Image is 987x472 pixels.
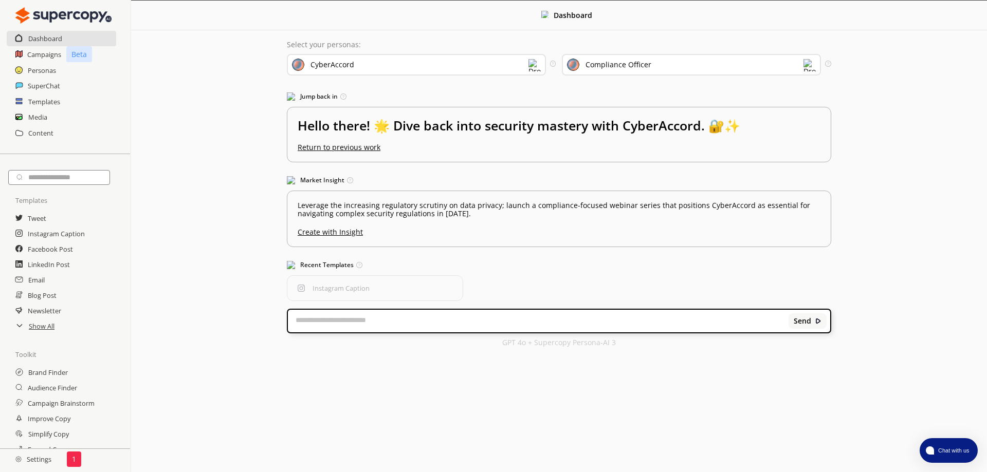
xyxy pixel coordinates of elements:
b: Dashboard [554,10,592,20]
p: Leverage the increasing regulatory scrutiny on data privacy; launch a compliance-focused webinar ... [298,201,820,218]
a: Instagram Caption [28,226,85,241]
a: Tweet [28,211,46,226]
img: Tooltip Icon [340,93,346,100]
img: Dropdown Icon [528,59,541,71]
u: Create with Insight [298,223,820,236]
a: Email [28,272,45,288]
b: Send [794,317,811,325]
img: Close [541,11,549,18]
a: Show All [29,318,54,334]
a: Newsletter [28,303,61,318]
a: Campaigns [27,47,61,62]
img: Jump Back In [287,92,295,101]
img: Market Insight [287,176,295,184]
u: Return to previous work [298,142,380,152]
a: Improve Copy [28,411,70,426]
a: Campaign Brainstorm [28,395,95,411]
img: Tooltip Icon [550,61,556,67]
div: Compliance Officer [586,61,651,69]
a: Expand Copy [28,442,68,457]
a: Templates [28,94,60,109]
img: Close [815,317,822,325]
h3: Recent Templates [287,257,831,273]
img: Brand Icon [292,59,304,71]
p: Beta [66,46,92,62]
button: Instagram CaptionInstagram Caption [287,275,463,301]
p: 1 [72,455,76,463]
img: Dropdown Icon [803,59,816,71]
button: atlas-launcher [920,438,978,463]
a: Simplify Copy [28,426,69,442]
a: LinkedIn Post [28,257,70,272]
a: Audience Finder [28,380,77,395]
span: Chat with us [934,446,972,455]
a: Content [28,125,53,141]
img: Tooltip Icon [825,61,831,67]
h3: Jump back in [287,89,831,104]
img: Tooltip Icon [356,262,362,268]
a: Dashboard [28,31,62,46]
h3: Market Insight [287,173,831,188]
a: Facebook Post [28,241,73,257]
a: Media [28,109,47,125]
h2: Hello there! 🌟 Dive back into security mastery with CyberAccord. 🔐✨ [298,118,820,143]
a: Personas [28,63,56,78]
img: Close [15,5,112,26]
a: Blog Post [28,288,57,303]
div: CyberAccord [310,61,354,69]
img: Tooltip Icon [347,177,353,183]
p: GPT 4o + Supercopy Persona-AI 3 [502,338,616,347]
img: Popular Templates [287,261,295,269]
p: Select your personas: [287,41,831,49]
img: Audience Icon [567,59,579,71]
img: Instagram Caption [298,285,305,292]
a: SuperChat [28,78,60,93]
a: Brand Finder [28,365,68,380]
img: Close [15,456,22,462]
